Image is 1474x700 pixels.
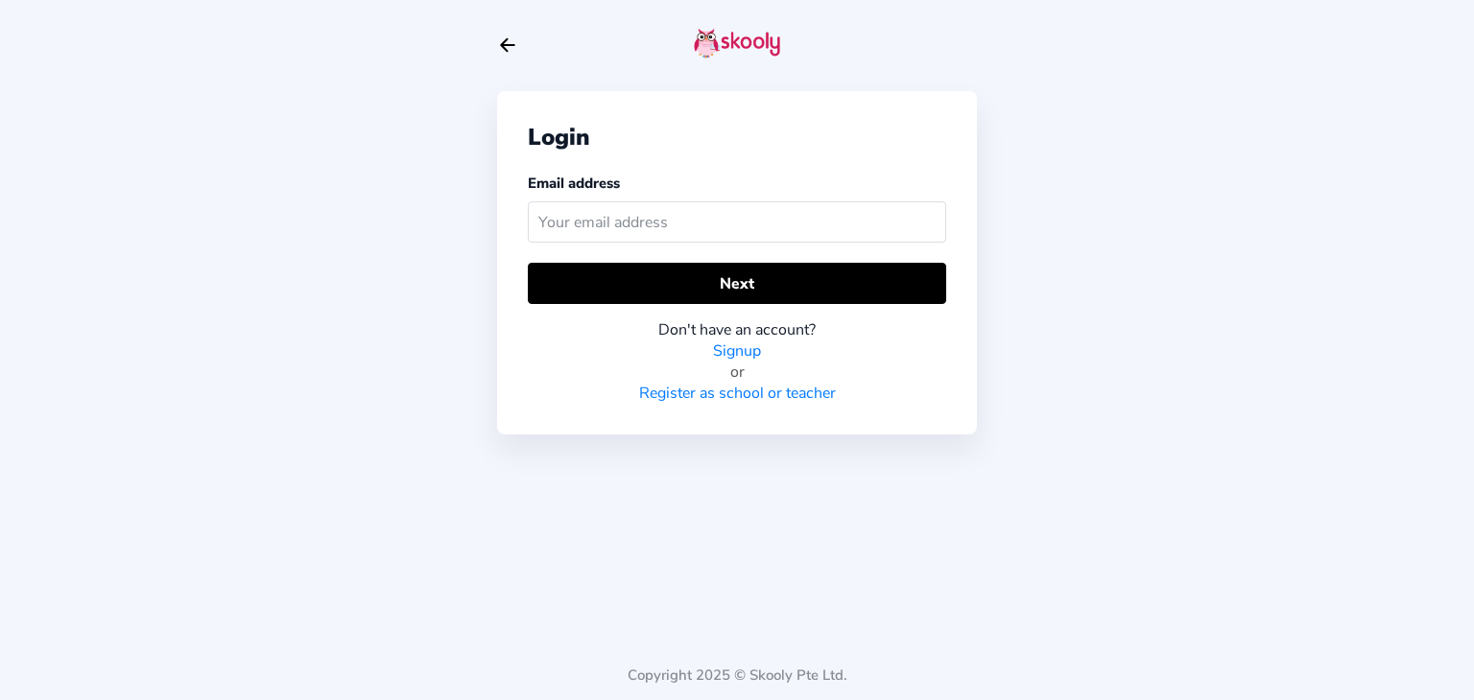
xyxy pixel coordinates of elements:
[528,122,946,152] div: Login
[694,28,780,58] img: skooly-logo.png
[713,340,761,362] a: Signup
[639,383,836,404] a: Register as school or teacher
[528,362,946,383] div: or
[528,263,946,304] button: Next
[528,174,620,193] label: Email address
[528,319,946,340] div: Don't have an account?
[528,201,946,243] input: Your email address
[497,35,518,56] button: arrow back outline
